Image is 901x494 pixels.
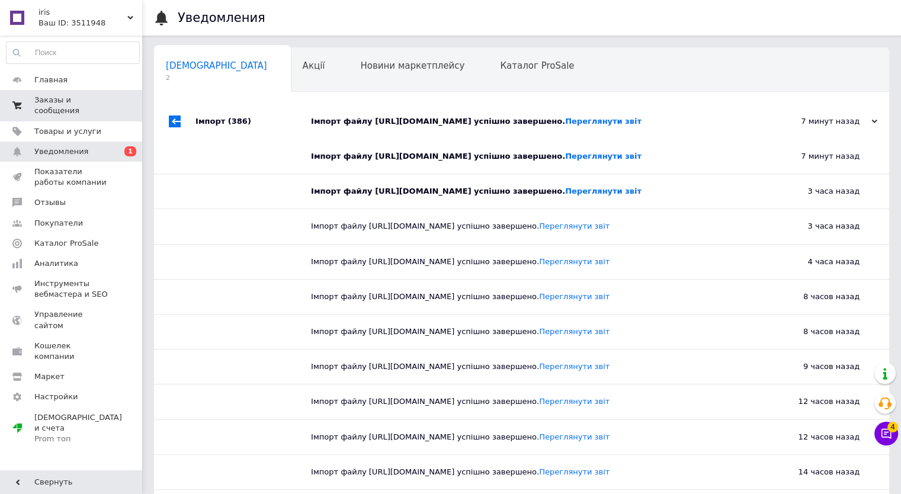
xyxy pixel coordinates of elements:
[741,349,889,384] div: 9 часов назад
[311,396,741,407] div: Імпорт файлу [URL][DOMAIN_NAME] успішно завершено.
[741,174,889,208] div: 3 часа назад
[311,467,741,477] div: Імпорт файлу [URL][DOMAIN_NAME] успішно завершено.
[311,256,741,267] div: Імпорт файлу [URL][DOMAIN_NAME] успішно завершено.
[34,412,122,445] span: [DEMOGRAPHIC_DATA] и счета
[195,104,311,139] div: Імпорт
[39,7,127,18] span: iris
[34,434,122,444] div: Prom топ
[34,278,110,300] span: Инструменты вебмастера и SEO
[539,467,610,476] a: Переглянути звіт
[741,420,889,454] div: 12 часов назад
[887,422,898,432] span: 4
[7,42,139,63] input: Поиск
[500,60,574,71] span: Каталог ProSale
[34,309,110,331] span: Управление сайтом
[311,291,741,302] div: Імпорт файлу [URL][DOMAIN_NAME] успішно завершено.
[539,222,610,230] a: Переглянути звіт
[303,60,325,71] span: Акції
[741,209,889,243] div: 3 часа назад
[539,257,610,266] a: Переглянути звіт
[741,315,889,349] div: 8 часов назад
[34,371,65,382] span: Маркет
[741,245,889,279] div: 4 часа назад
[759,116,877,127] div: 7 минут назад
[34,258,78,269] span: Аналитика
[311,326,741,337] div: Імпорт файлу [URL][DOMAIN_NAME] успішно завершено.
[741,280,889,314] div: 8 часов назад
[565,152,642,161] a: Переглянути звіт
[741,139,889,174] div: 7 минут назад
[311,432,741,442] div: Імпорт файлу [URL][DOMAIN_NAME] успішно завершено.
[311,186,741,197] div: Імпорт файлу [URL][DOMAIN_NAME] успішно завершено.
[311,116,759,127] div: Імпорт файлу [URL][DOMAIN_NAME] успішно завершено.
[311,221,741,232] div: Імпорт файлу [URL][DOMAIN_NAME] успішно завершено.
[34,197,66,208] span: Отзывы
[228,117,251,126] span: (386)
[741,384,889,419] div: 12 часов назад
[166,60,267,71] span: [DEMOGRAPHIC_DATA]
[34,218,83,229] span: Покупатели
[39,18,142,28] div: Ваш ID: 3511948
[539,362,610,371] a: Переглянути звіт
[565,117,642,126] a: Переглянути звіт
[874,422,898,445] button: Чат с покупателем4
[34,146,88,157] span: Уведомления
[741,455,889,489] div: 14 часов назад
[166,73,267,82] span: 2
[34,95,110,116] span: Заказы и сообщения
[539,397,610,406] a: Переглянути звіт
[360,60,464,71] span: Новини маркетплейсу
[539,432,610,441] a: Переглянути звіт
[34,392,78,402] span: Настройки
[34,238,98,249] span: Каталог ProSale
[178,11,265,25] h1: Уведомления
[34,341,110,362] span: Кошелек компании
[311,361,741,372] div: Імпорт файлу [URL][DOMAIN_NAME] успішно завершено.
[311,151,741,162] div: Імпорт файлу [URL][DOMAIN_NAME] успішно завершено.
[124,146,136,156] span: 1
[34,126,101,137] span: Товары и услуги
[34,166,110,188] span: Показатели работы компании
[34,75,68,85] span: Главная
[565,187,642,195] a: Переглянути звіт
[539,327,610,336] a: Переглянути звіт
[539,292,610,301] a: Переглянути звіт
